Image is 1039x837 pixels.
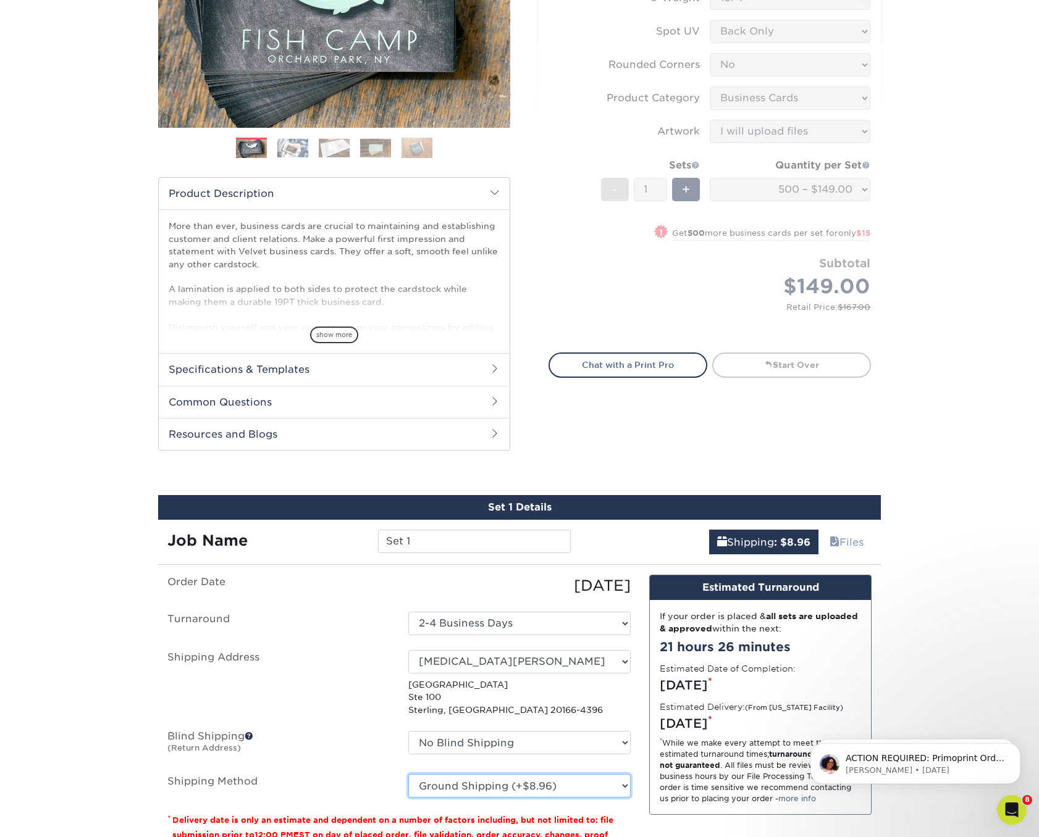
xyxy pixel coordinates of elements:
a: Start Over [712,352,871,377]
p: More than ever, business cards are crucial to maintaining and establishing customer and client re... [169,220,500,421]
strong: Job Name [167,531,248,549]
label: Blind Shipping [158,731,399,759]
div: If your order is placed & within the next: [660,610,861,635]
label: Turnaround [158,612,399,635]
iframe: Intercom live chat [997,795,1027,825]
label: Shipping Method [158,774,399,797]
img: Business Cards 04 [360,138,391,157]
b: : $8.96 [774,536,810,548]
a: Chat with a Print Pro [549,352,707,377]
h2: Product Description [159,178,510,209]
a: more info [778,794,816,803]
small: (From [US_STATE] Facility) [745,704,843,712]
span: shipping [717,536,727,548]
img: Business Cards 02 [277,138,308,157]
strong: turnaround times are not guaranteed [660,749,852,770]
span: show more [310,327,358,343]
a: Files [822,530,872,554]
a: Shipping: $8.96 [709,530,818,554]
span: 8 [1022,795,1032,805]
h2: Common Questions [159,386,510,418]
div: Set 1 Details [158,495,881,520]
img: Business Cards 01 [236,133,267,164]
img: Business Cards 05 [402,137,432,159]
small: (Return Address) [167,743,241,752]
div: [DATE] [660,714,861,733]
h2: Resources and Blogs [159,418,510,450]
label: Estimated Delivery: [660,701,843,713]
input: Enter a job name [378,530,570,553]
iframe: Intercom notifications message [792,717,1039,804]
img: Business Cards 03 [319,138,350,157]
label: Shipping Address [158,650,399,716]
p: [GEOGRAPHIC_DATA] Ste 100 Sterling, [GEOGRAPHIC_DATA] 20166-4396 [408,678,631,716]
label: Order Date [158,575,399,597]
div: Estimated Turnaround [650,575,871,600]
div: [DATE] [660,676,861,694]
div: While we make every attempt to meet the estimated turnaround times; . All files must be reviewed ... [660,738,861,804]
div: 21 hours 26 minutes [660,638,861,656]
h2: Specifications & Templates [159,353,510,385]
label: Estimated Date of Completion: [660,662,796,675]
div: [DATE] [399,575,640,597]
span: files [830,536,839,548]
